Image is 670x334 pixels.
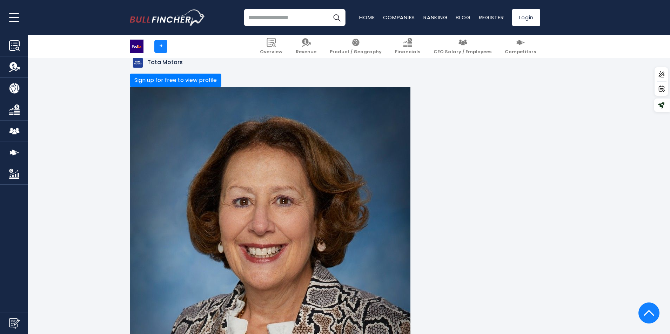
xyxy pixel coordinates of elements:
img: bullfincher logo [130,9,205,26]
a: + [154,40,167,53]
a: Product / Geography [326,35,386,58]
a: Revenue [292,35,321,58]
a: Go to homepage [130,9,205,26]
img: FDX logo [130,40,143,53]
img: Tata Motors [133,57,143,68]
a: Home [359,14,375,21]
span: Tata Motors [147,58,183,66]
a: Financials [391,35,424,58]
span: Product / Geography [330,49,382,55]
button: Sign up for free to view profile [130,74,221,87]
a: Ranking [423,14,447,21]
a: Companies [383,14,415,21]
a: Register [479,14,504,21]
a: Competitors [501,35,540,58]
span: Financials [395,49,420,55]
span: CEO Salary / Employees [434,49,491,55]
span: Revenue [296,49,316,55]
a: Overview [256,35,287,58]
a: CEO Salary / Employees [429,35,496,58]
button: Search [328,9,346,26]
a: Login [512,9,540,26]
span: Competitors [505,49,536,55]
a: Blog [456,14,470,21]
span: Overview [260,49,282,55]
